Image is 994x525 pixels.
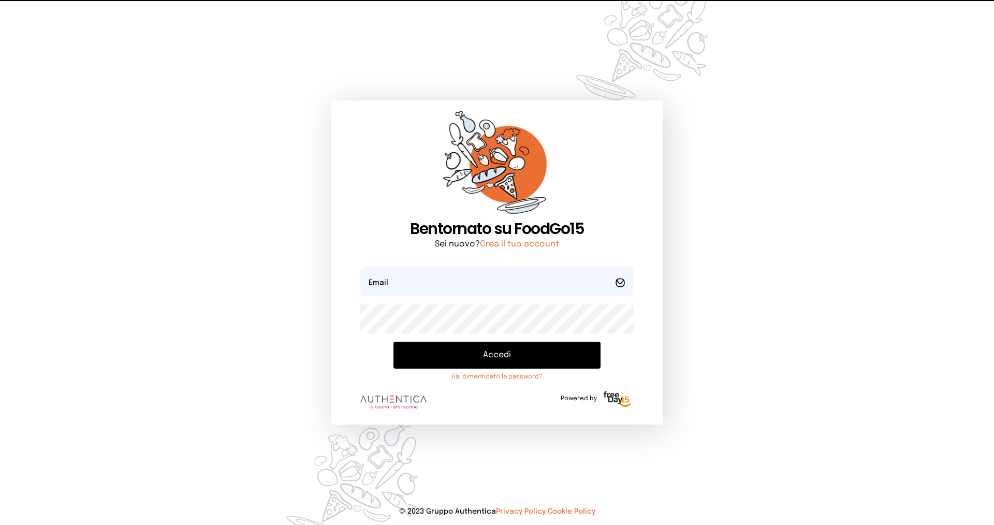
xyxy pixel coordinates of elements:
[480,240,559,249] a: Crea il tuo account
[393,342,601,369] button: Accedi
[561,395,597,403] span: Powered by
[360,396,427,409] img: logo.8f33a47.png
[548,508,595,515] a: Cookie Policy
[360,220,634,238] h1: Bentornato su FoodGo15
[601,389,634,410] img: logo-freeday.3e08031.png
[360,238,634,251] p: Sei nuovo?
[17,506,977,517] p: © 2023 Gruppo Authentica
[496,508,546,515] a: Privacy Policy
[393,373,601,381] a: Hai dimenticato la password?
[443,111,551,220] img: sticker-orange.65babaf.png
